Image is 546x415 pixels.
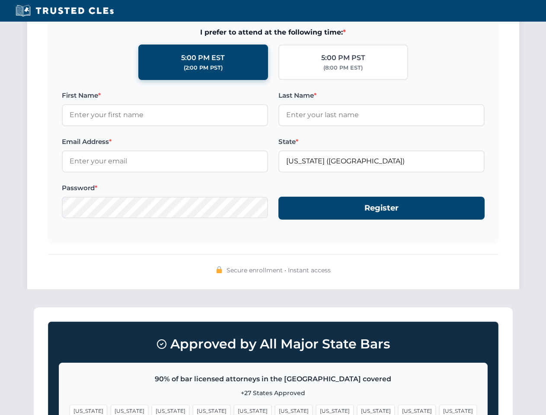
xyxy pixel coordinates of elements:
[278,104,485,126] input: Enter your last name
[70,388,477,398] p: +27 States Approved
[278,90,485,101] label: Last Name
[323,64,363,72] div: (8:00 PM EST)
[13,4,116,17] img: Trusted CLEs
[62,27,485,38] span: I prefer to attend at the following time:
[184,64,223,72] div: (2:00 PM PST)
[321,52,365,64] div: 5:00 PM PST
[62,104,268,126] input: Enter your first name
[62,150,268,172] input: Enter your email
[59,332,488,356] h3: Approved by All Major State Bars
[181,52,225,64] div: 5:00 PM EST
[70,373,477,385] p: 90% of bar licensed attorneys in the [GEOGRAPHIC_DATA] covered
[278,197,485,220] button: Register
[62,183,268,193] label: Password
[278,137,485,147] label: State
[62,137,268,147] label: Email Address
[278,150,485,172] input: Florida (FL)
[216,266,223,273] img: 🔒
[227,265,331,275] span: Secure enrollment • Instant access
[62,90,268,101] label: First Name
